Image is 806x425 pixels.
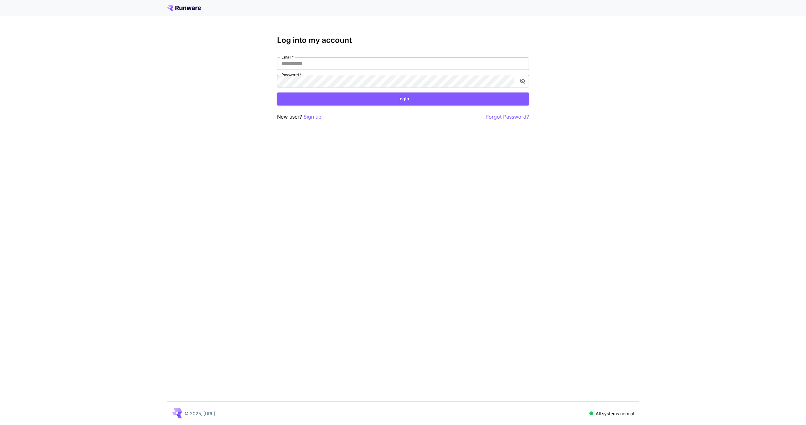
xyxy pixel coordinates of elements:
button: Login [277,92,529,105]
label: Email [281,54,294,60]
p: © 2025, [URL] [184,410,215,417]
button: toggle password visibility [517,75,528,87]
h3: Log into my account [277,36,529,45]
button: Forgot Password? [486,113,529,121]
p: New user? [277,113,321,121]
p: All systems normal [596,410,634,417]
label: Password [281,72,302,77]
button: Sign up [304,113,321,121]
